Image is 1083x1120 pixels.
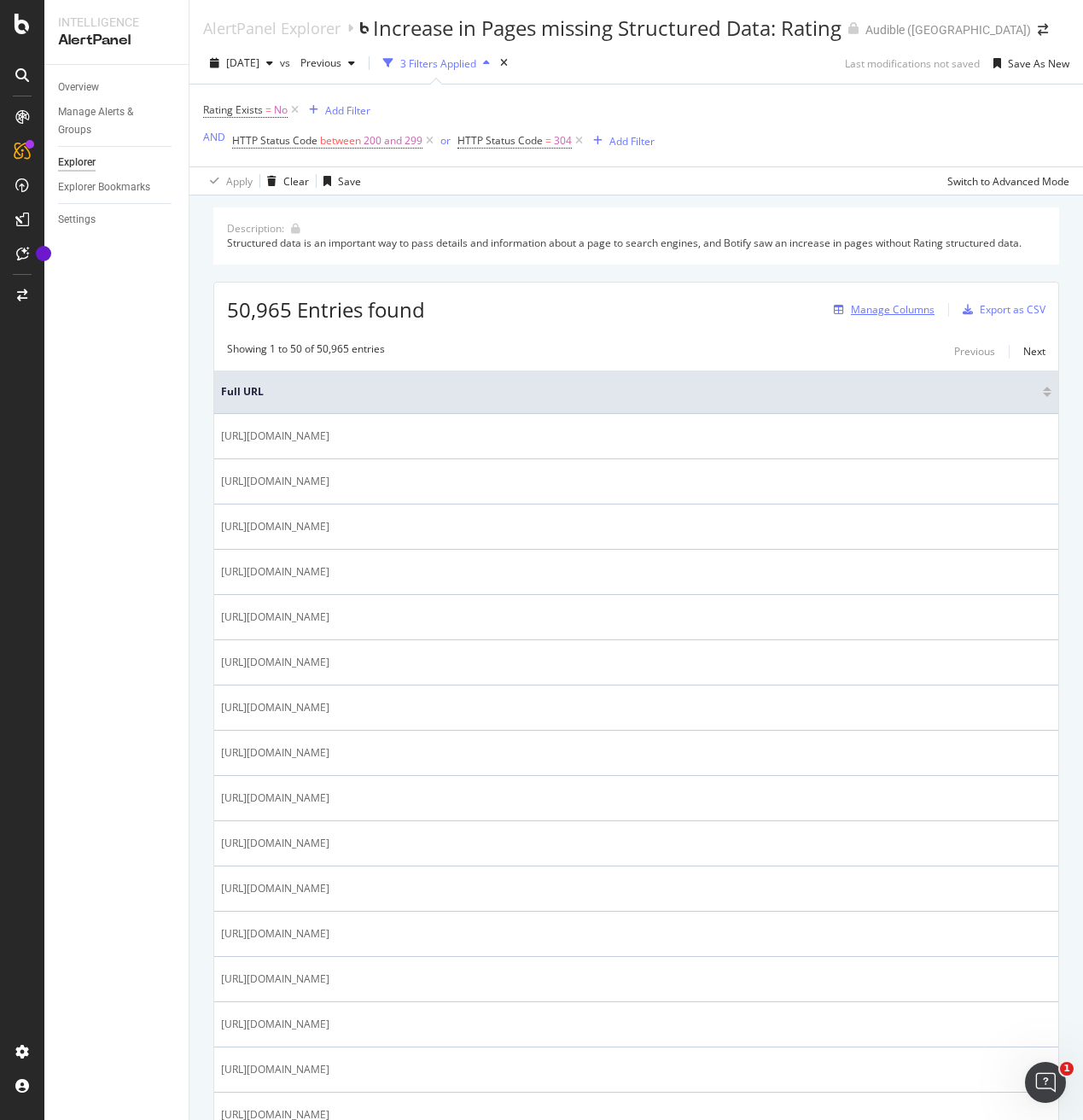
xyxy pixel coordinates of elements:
[845,56,980,71] div: Last modifications not saved
[221,880,329,897] span: [URL][DOMAIN_NAME]
[227,341,385,362] div: Showing 1 to 50 of 50,965 entries
[265,102,271,117] span: =
[1060,1062,1074,1076] span: 1
[221,609,329,626] span: [URL][DOMAIN_NAME]
[58,14,175,31] div: Intelligence
[221,384,1039,400] span: Full URL
[58,103,160,139] div: Manage Alerts & Groups
[1023,344,1045,359] div: Next
[545,133,551,148] span: =
[221,563,329,580] span: [URL][DOMAIN_NAME]
[1025,1062,1066,1103] iframe: Intercom live chat
[227,221,284,236] div: Description:
[320,133,361,148] span: between
[373,14,841,43] div: Increase in Pages missing Structured Data: Rating
[274,98,288,122] span: No
[203,102,263,117] span: Rating Exists
[440,132,451,149] button: or
[302,100,370,120] button: Add Filter
[294,55,341,70] span: Previous
[58,154,96,172] div: Explorer
[58,79,99,96] div: Overview
[851,302,935,317] div: Manage Columns
[947,174,1069,189] div: Switch to Advanced Mode
[364,129,422,153] span: 200 and 299
[226,174,253,189] div: Apply
[827,300,935,320] button: Manage Columns
[203,50,280,77] button: [DATE]
[260,167,309,195] button: Clear
[280,55,294,70] span: vs
[203,130,225,144] div: AND
[221,518,329,535] span: [URL][DOMAIN_NAME]
[1023,341,1045,362] button: Next
[58,154,177,172] a: Explorer
[232,133,317,148] span: HTTP Status Code
[58,178,150,196] div: Explorer Bookmarks
[36,246,51,261] div: Tooltip anchor
[317,167,361,195] button: Save
[221,835,329,852] span: [URL][DOMAIN_NAME]
[940,167,1069,195] button: Switch to Advanced Mode
[980,302,1045,317] div: Export as CSV
[497,55,511,72] div: times
[954,344,995,359] div: Previous
[221,473,329,490] span: [URL][DOMAIN_NAME]
[226,55,259,70] span: 2025 Aug. 25th
[1038,24,1048,36] div: arrow-right-arrow-left
[400,56,476,71] div: 3 Filters Applied
[987,50,1069,77] button: Save As New
[440,133,451,148] div: or
[221,790,329,807] span: [URL][DOMAIN_NAME]
[865,21,1031,38] div: Audible ([GEOGRAPHIC_DATA])
[221,1061,329,1078] span: [URL][DOMAIN_NAME]
[221,1016,329,1033] span: [URL][DOMAIN_NAME]
[221,699,329,716] span: [URL][DOMAIN_NAME]
[609,134,655,149] div: Add Filter
[58,211,96,229] div: Settings
[554,129,572,153] span: 304
[58,79,177,96] a: Overview
[376,50,497,77] button: 3 Filters Applied
[203,167,253,195] button: Apply
[221,925,329,942] span: [URL][DOMAIN_NAME]
[58,31,175,50] div: AlertPanel
[338,174,361,189] div: Save
[956,296,1045,324] button: Export as CSV
[58,211,177,229] a: Settings
[954,341,995,362] button: Previous
[221,971,329,988] span: [URL][DOMAIN_NAME]
[58,103,177,139] a: Manage Alerts & Groups
[294,50,362,77] button: Previous
[203,129,225,145] button: AND
[227,236,1045,250] div: Structured data is an important way to pass details and information about a page to search engine...
[221,654,329,671] span: [URL][DOMAIN_NAME]
[58,178,177,196] a: Explorer Bookmarks
[221,428,329,445] span: [URL][DOMAIN_NAME]
[325,103,370,118] div: Add Filter
[457,133,543,148] span: HTTP Status Code
[1008,56,1069,71] div: Save As New
[586,131,655,151] button: Add Filter
[283,174,309,189] div: Clear
[203,19,341,38] a: AlertPanel Explorer
[227,295,425,324] span: 50,965 Entries found
[221,744,329,761] span: [URL][DOMAIN_NAME]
